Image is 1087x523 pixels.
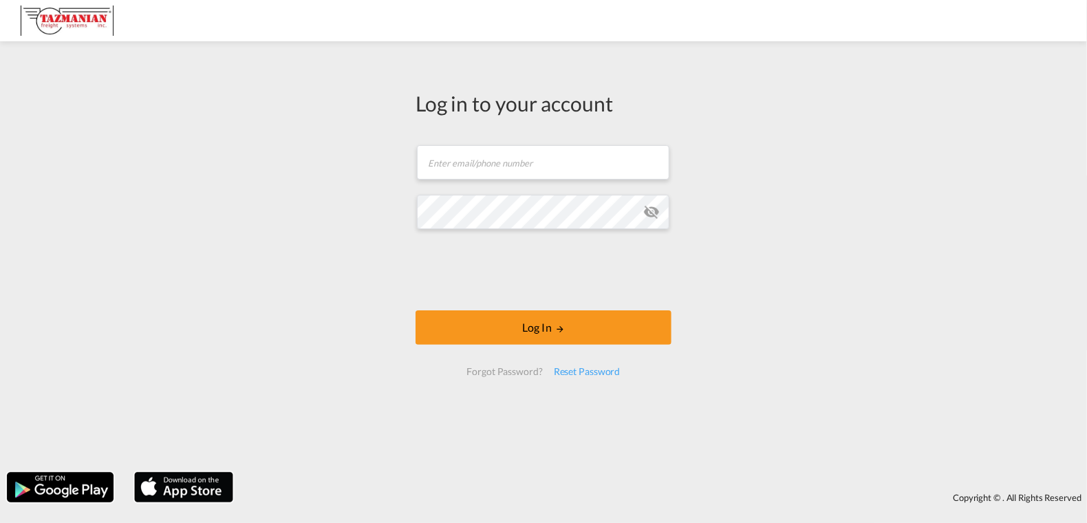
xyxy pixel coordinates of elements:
img: apple.png [133,471,235,504]
div: Log in to your account [416,89,671,118]
div: Forgot Password? [461,359,548,384]
div: Reset Password [548,359,626,384]
img: a292c8e082cb11ee87a80f50be6e15c3.JPG [21,6,114,36]
button: LOGIN [416,310,671,345]
iframe: reCAPTCHA [439,243,648,297]
md-icon: icon-eye-off [643,204,660,220]
img: google.png [6,471,115,504]
input: Enter email/phone number [417,145,669,180]
div: Copyright © . All Rights Reserved [240,486,1087,509]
